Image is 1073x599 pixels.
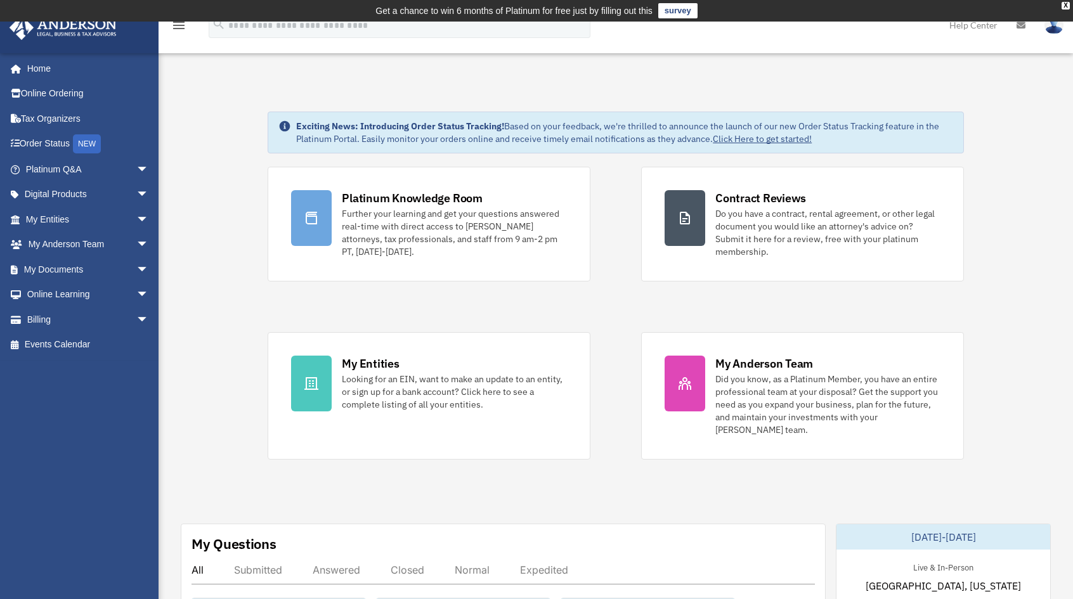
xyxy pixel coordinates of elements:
[234,564,282,576] div: Submitted
[9,157,168,182] a: Platinum Q&Aarrow_drop_down
[9,257,168,282] a: My Documentsarrow_drop_down
[6,15,120,40] img: Anderson Advisors Platinum Portal
[9,106,168,131] a: Tax Organizers
[192,534,276,553] div: My Questions
[9,131,168,157] a: Order StatusNEW
[268,332,590,460] a: My Entities Looking for an EIN, want to make an update to an entity, or sign up for a bank accoun...
[136,307,162,333] span: arrow_drop_down
[171,18,186,33] i: menu
[342,356,399,371] div: My Entities
[455,564,490,576] div: Normal
[9,182,168,207] a: Digital Productsarrow_drop_down
[903,560,984,573] div: Live & In-Person
[9,56,162,81] a: Home
[658,3,698,18] a: survey
[715,356,813,371] div: My Anderson Team
[715,207,940,258] div: Do you have a contract, rental agreement, or other legal document you would like an attorney's ad...
[342,207,567,258] div: Further your learning and get your questions answered real-time with direct access to [PERSON_NAM...
[715,190,806,206] div: Contract Reviews
[136,182,162,208] span: arrow_drop_down
[192,564,204,576] div: All
[296,120,953,145] div: Based on your feedback, we're thrilled to announce the launch of our new Order Status Tracking fe...
[9,332,168,357] a: Events Calendar
[212,17,226,31] i: search
[136,282,162,308] span: arrow_drop_down
[296,120,504,132] strong: Exciting News: Introducing Order Status Tracking!
[136,232,162,258] span: arrow_drop_down
[713,133,812,145] a: Click Here to get started!
[9,81,168,106] a: Online Ordering
[9,307,168,332] a: Billingarrow_drop_down
[836,524,1050,550] div: [DATE]-[DATE]
[866,578,1021,593] span: [GEOGRAPHIC_DATA], [US_STATE]
[9,282,168,307] a: Online Learningarrow_drop_down
[715,373,940,436] div: Did you know, as a Platinum Member, you have an entire professional team at your disposal? Get th...
[1062,2,1070,10] div: close
[73,134,101,153] div: NEW
[9,232,168,257] a: My Anderson Teamarrow_drop_down
[641,167,964,281] a: Contract Reviews Do you have a contract, rental agreement, or other legal document you would like...
[342,373,567,411] div: Looking for an EIN, want to make an update to an entity, or sign up for a bank account? Click her...
[342,190,483,206] div: Platinum Knowledge Room
[391,564,424,576] div: Closed
[9,207,168,232] a: My Entitiesarrow_drop_down
[641,332,964,460] a: My Anderson Team Did you know, as a Platinum Member, you have an entire professional team at your...
[136,157,162,183] span: arrow_drop_down
[520,564,568,576] div: Expedited
[136,257,162,283] span: arrow_drop_down
[375,3,653,18] div: Get a chance to win 6 months of Platinum for free just by filling out this
[313,564,360,576] div: Answered
[171,22,186,33] a: menu
[268,167,590,281] a: Platinum Knowledge Room Further your learning and get your questions answered real-time with dire...
[136,207,162,233] span: arrow_drop_down
[1044,16,1063,34] img: User Pic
